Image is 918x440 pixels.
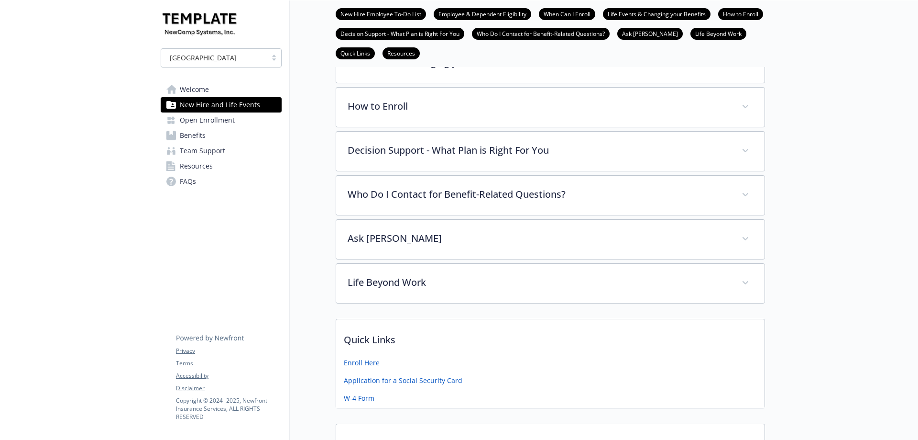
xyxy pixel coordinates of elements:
[348,99,730,113] p: How to Enroll
[180,82,209,97] span: Welcome
[166,53,262,63] span: [GEOGRAPHIC_DATA]
[336,264,765,303] div: Life Beyond Work
[336,48,375,57] a: Quick Links
[336,88,765,127] div: How to Enroll
[718,9,763,18] a: How to Enroll
[161,174,282,189] a: FAQs
[344,393,374,403] a: W-4 Form
[603,9,710,18] a: Life Events & Changing your Benefits
[434,9,531,18] a: Employee & Dependent Eligibility
[176,372,281,380] a: Accessibility
[336,319,765,355] p: Quick Links
[161,97,282,113] a: New Hire and Life Events
[161,158,282,174] a: Resources
[336,176,765,215] div: Who Do I Contact for Benefit-Related Questions?
[348,231,730,246] p: Ask [PERSON_NAME]
[176,396,281,421] p: Copyright © 2024 - 2025 , Newfront Insurance Services, ALL RIGHTS RESERVED
[348,275,730,290] p: Life Beyond Work
[180,143,225,158] span: Team Support
[161,143,282,158] a: Team Support
[176,347,281,355] a: Privacy
[348,143,730,158] p: Decision Support - What Plan is Right For You
[176,359,281,368] a: Terms
[180,113,235,128] span: Open Enrollment
[344,358,380,368] a: Enroll Here
[336,220,765,259] div: Ask [PERSON_NAME]
[336,132,765,171] div: Decision Support - What Plan is Right For You
[336,9,426,18] a: New Hire Employee To-Do List
[180,174,196,189] span: FAQs
[161,113,282,128] a: Open Enrollment
[336,29,464,38] a: Decision Support - What Plan is Right For You
[690,29,746,38] a: Life Beyond Work
[176,384,281,393] a: Disclaimer
[180,128,206,143] span: Benefits
[180,97,260,113] span: New Hire and Life Events
[161,128,282,143] a: Benefits
[348,187,730,202] p: Who Do I Contact for Benefit-Related Questions?
[382,48,420,57] a: Resources
[170,53,237,63] span: [GEOGRAPHIC_DATA]
[539,9,595,18] a: When Can I Enroll
[180,158,213,174] span: Resources
[472,29,610,38] a: Who Do I Contact for Benefit-Related Questions?
[161,82,282,97] a: Welcome
[344,375,462,385] a: Application for a Social Security Card
[617,29,683,38] a: Ask [PERSON_NAME]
